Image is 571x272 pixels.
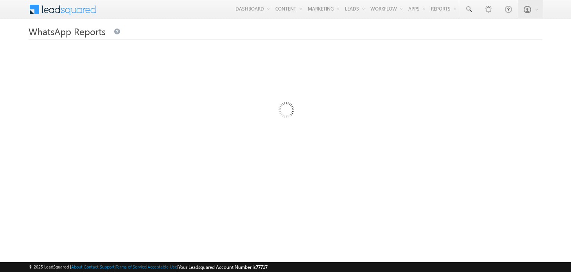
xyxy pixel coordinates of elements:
span: Your Leadsquared Account Number is [178,264,268,270]
span: 77717 [256,264,268,270]
span: © 2025 LeadSquared | | | | | [29,263,268,271]
a: About [71,264,83,269]
span: WhatsApp Reports [29,25,106,38]
img: Loading... [245,71,326,152]
a: Contact Support [84,264,115,269]
a: Acceptable Use [147,264,177,269]
a: Terms of Service [116,264,146,269]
